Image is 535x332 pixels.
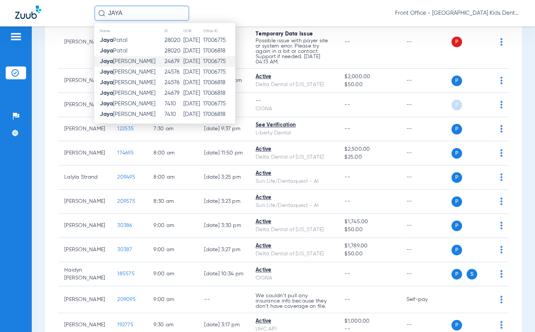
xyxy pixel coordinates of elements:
[500,77,502,84] img: group-dot-blue.svg
[100,59,113,64] strong: Jaya
[100,101,155,107] span: [PERSON_NAME]
[100,69,155,75] span: [PERSON_NAME]
[147,286,198,313] td: 9:00 AM
[147,141,198,165] td: 8:00 AM
[58,214,111,238] td: [PERSON_NAME]
[344,153,394,161] span: $25.00
[164,77,183,88] td: 24576
[256,105,332,113] div: CIGNA
[164,109,183,120] td: 7410
[256,317,332,325] div: Active
[256,31,313,37] span: Temporary Data Issue
[400,165,451,190] td: --
[100,69,113,75] strong: Jaya
[500,246,502,253] img: group-dot-blue.svg
[451,245,462,255] span: P
[256,194,332,202] div: Active
[100,90,155,96] span: [PERSON_NAME]
[256,81,332,89] div: Delta Dental of [US_STATE]
[256,170,332,178] div: Active
[451,269,462,279] span: P
[344,102,350,107] span: --
[100,111,113,117] strong: Jaya
[500,149,502,157] img: group-dot-blue.svg
[183,109,203,120] td: [DATE]
[500,222,502,229] img: group-dot-blue.svg
[198,286,250,313] td: --
[256,121,332,129] div: See Verification
[256,145,332,153] div: Active
[395,9,520,17] span: Front Office - [GEOGRAPHIC_DATA] Kids Dental
[10,32,22,41] img: hamburger-icon
[117,174,135,180] span: 209495
[58,141,111,165] td: [PERSON_NAME]
[256,129,332,137] div: Liberty Dental
[117,150,134,156] span: 174695
[256,202,332,210] div: Sun Life/Dentaquest - AI
[117,297,136,302] span: 209095
[256,226,332,234] div: Delta Dental of [US_STATE]
[256,97,332,105] div: --
[147,214,198,238] td: 9:00 AM
[344,226,394,234] span: $50.00
[400,141,451,165] td: --
[400,69,451,93] td: --
[58,165,111,190] td: Lalyla Strand
[58,190,111,214] td: [PERSON_NAME]
[203,56,235,67] td: 17006775
[400,286,451,313] td: Self-pay
[203,27,235,35] th: Office ID
[451,100,462,110] span: P
[198,214,250,238] td: [DATE] 3:30 PM
[256,178,332,185] div: Sun Life/Dentaquest - AI
[183,27,203,35] th: DOB
[467,269,477,279] span: S
[400,262,451,286] td: --
[147,190,198,214] td: 8:30 AM
[344,317,394,325] span: $1,000.00
[100,48,113,54] strong: Jaya
[400,214,451,238] td: --
[256,293,332,309] p: We couldn’t pull any insurance info because they don’t have coverage on file.
[164,27,183,35] th: ID
[256,266,332,274] div: Active
[451,76,462,86] span: P
[451,320,462,330] span: P
[203,109,235,120] td: 17006818
[183,46,203,56] td: [DATE]
[117,322,133,327] span: 192775
[203,67,235,77] td: 17006775
[117,271,135,276] span: 185575
[344,145,394,153] span: $2,500.00
[198,117,250,141] td: [DATE] 9:37 PM
[400,117,451,141] td: --
[344,250,394,258] span: $50.00
[451,37,462,47] span: P
[58,69,111,93] td: [PERSON_NAME]
[164,46,183,56] td: 28020
[95,6,189,21] input: Search for patients
[100,59,155,64] span: [PERSON_NAME]
[183,99,203,109] td: [DATE]
[344,39,350,45] span: --
[164,35,183,46] td: 28020
[100,37,127,43] span: Patal
[203,88,235,99] td: 17006818
[500,125,502,133] img: group-dot-blue.svg
[256,250,332,258] div: Delta Dental of [US_STATE]
[198,165,250,190] td: [DATE] 3:25 PM
[344,242,394,250] span: $1,789.00
[164,56,183,67] td: 24679
[344,199,350,204] span: --
[198,190,250,214] td: [DATE] 3:23 PM
[344,73,394,81] span: $2,000.00
[500,198,502,205] img: group-dot-blue.svg
[58,238,111,262] td: [PERSON_NAME]
[100,80,155,85] span: [PERSON_NAME]
[344,126,350,131] span: --
[94,27,164,35] th: Name
[147,117,198,141] td: 7:30 AM
[451,196,462,207] span: P
[164,99,183,109] td: 7410
[256,153,332,161] div: Delta Dental of [US_STATE]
